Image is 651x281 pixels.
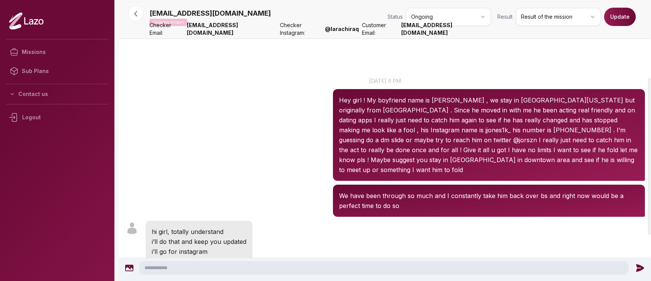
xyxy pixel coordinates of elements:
p: Ongoing mission [149,19,187,26]
span: Customer Email: [362,21,398,37]
span: Status [387,13,403,21]
span: Result [497,13,513,21]
p: hi girl, totally understand [152,227,246,237]
div: Logout [6,107,108,127]
button: Contact us [6,87,108,101]
strong: @ larachiraq [325,25,359,33]
p: We have been through so much and I constantly take him back over bs and right now would be a perf... [339,191,639,211]
p: [DATE] 8 pm [119,77,651,85]
button: Update [604,8,636,26]
strong: [EMAIL_ADDRESS][DOMAIN_NAME] [187,21,277,37]
a: Missions [6,42,108,62]
span: Checker Email: [149,21,184,37]
strong: [EMAIL_ADDRESS][DOMAIN_NAME] [401,21,491,37]
p: [EMAIL_ADDRESS][DOMAIN_NAME] [149,8,271,19]
img: User avatar [125,221,139,235]
p: i’ll do that and keep you updated [152,237,246,247]
p: Hey girl ! My boyfriend name is [PERSON_NAME] , we stay in [GEOGRAPHIC_DATA][US_STATE] but origin... [339,95,639,175]
a: Sub Plans [6,62,108,81]
p: i’ll go for instagram [152,247,246,257]
span: Checker Instagram: [280,21,322,37]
